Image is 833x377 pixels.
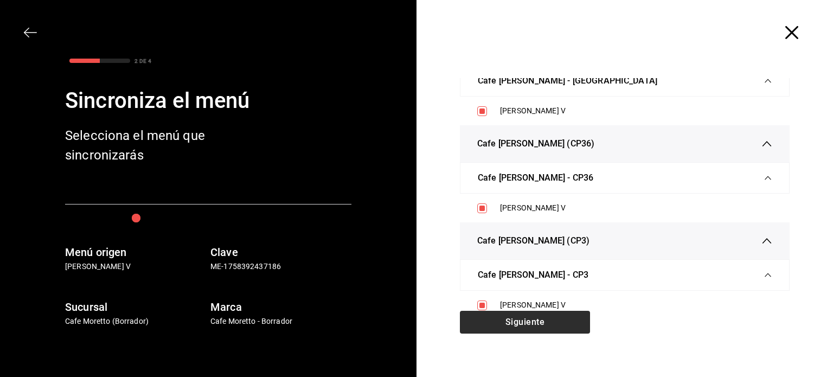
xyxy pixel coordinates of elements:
[65,244,206,261] h6: Menú origen
[65,261,206,272] p: [PERSON_NAME] V
[65,298,206,316] h6: Sucursal
[65,316,206,327] p: Cafe Moretto (Borrador)
[477,137,594,150] span: Cafe [PERSON_NAME] (CP36)
[210,316,351,327] p: Cafe Moretto - Borrador
[65,85,351,117] div: Sincroniza el menú
[477,234,589,247] span: Cafe [PERSON_NAME] (CP3)
[500,105,772,117] div: [PERSON_NAME] V
[65,126,239,165] div: Selecciona el menú que sincronizarás
[210,298,351,316] h6: Marca
[210,244,351,261] h6: Clave
[478,171,593,184] span: Cafe [PERSON_NAME] - CP36
[478,269,588,282] span: Cafe [PERSON_NAME] - CP3
[210,261,351,272] p: ME-1758392437186
[460,311,590,334] button: Siguiente
[500,202,772,214] div: [PERSON_NAME] V
[134,57,151,65] div: 2 DE 4
[500,299,772,311] div: [PERSON_NAME] V
[478,74,657,87] span: Cafe [PERSON_NAME] - [GEOGRAPHIC_DATA]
